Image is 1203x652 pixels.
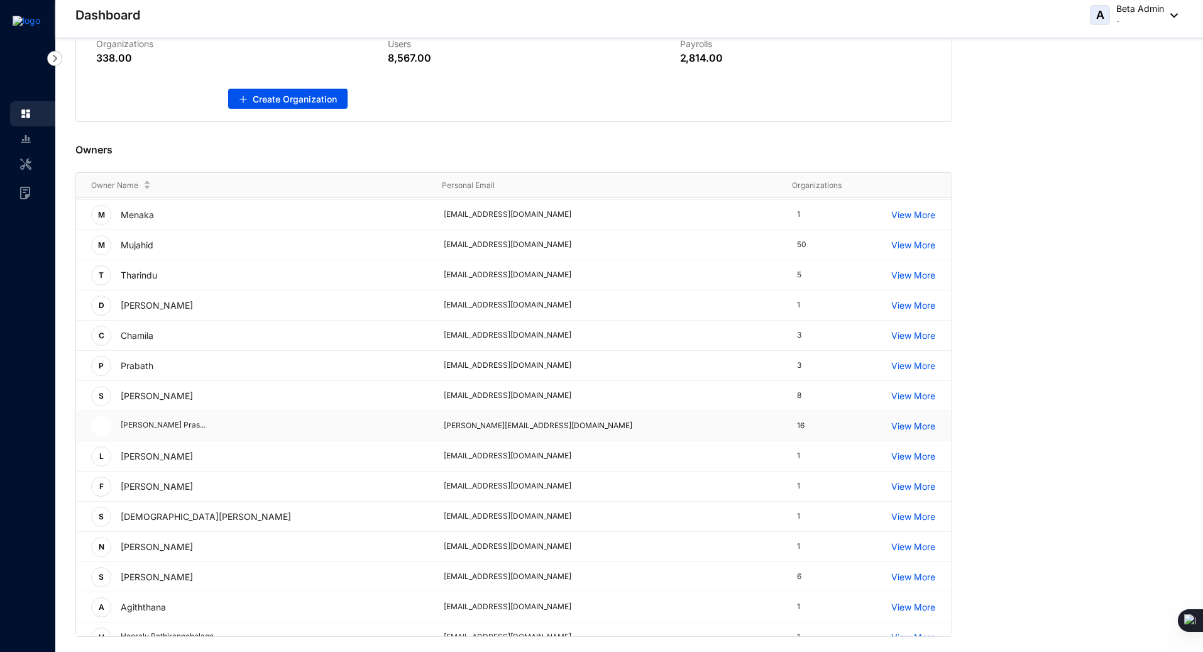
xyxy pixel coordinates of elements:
[782,562,876,592] td: 6
[111,416,206,436] p: [PERSON_NAME] Pras...
[228,89,348,109] button: Create Organization
[891,540,952,554] a: View More
[429,411,781,441] td: [PERSON_NAME][EMAIL_ADDRESS][DOMAIN_NAME]
[429,562,781,592] td: [EMAIL_ADDRESS][DOMAIN_NAME]
[20,133,31,145] img: report-unselected.e6a6b4230fc7da01f883.svg
[20,108,31,119] img: home.c6720e0a13eba0172344.svg
[111,235,153,255] p: Mujahid
[111,326,153,346] p: Chamila
[782,411,876,441] td: 16
[99,483,104,490] span: F
[111,627,221,648] p: Heeralu Pathirannehelage ...
[429,502,781,532] td: [EMAIL_ADDRESS][DOMAIN_NAME]
[427,173,777,198] th: Personal Email
[891,238,952,252] a: View More
[891,299,952,312] a: View More
[388,38,639,50] p: Users
[782,381,876,411] td: 8
[891,268,952,282] a: View More
[782,532,876,562] td: 1
[429,472,781,502] td: [EMAIL_ADDRESS][DOMAIN_NAME]
[111,386,193,406] p: [PERSON_NAME]
[429,290,781,321] td: [EMAIL_ADDRESS][DOMAIN_NAME]
[96,50,131,65] p: 338.00
[10,152,40,177] li: System Updates
[76,173,427,198] th: Owner Name
[891,419,952,433] a: View More
[782,321,876,351] td: 3
[782,351,876,381] td: 3
[98,241,105,249] span: M
[1096,9,1104,21] span: A
[782,200,876,230] td: 1
[111,597,166,617] p: Agiththana
[99,513,104,521] span: S
[891,329,952,343] a: View More
[1116,3,1164,15] p: Beta Admin
[891,631,952,644] a: View More
[20,158,31,170] img: system-update-unselected.41187137415c643c56bb.svg
[891,480,952,494] a: View More
[98,211,105,219] span: M
[429,321,781,351] td: [EMAIL_ADDRESS][DOMAIN_NAME]
[111,477,193,497] p: [PERSON_NAME]
[891,600,952,614] a: View More
[111,507,291,527] p: [DEMOGRAPHIC_DATA][PERSON_NAME]
[99,332,104,340] span: C
[47,51,62,66] img: nav-icon-right.af6afadce00d159da59955279c43614e.svg
[99,573,104,581] span: S
[99,453,104,460] span: L
[10,126,40,152] li: Reports
[782,592,876,622] td: 1
[1164,13,1178,18] img: dropdown-black.8e83cc76930a90b1a4fdb6d089b7bf3a.svg
[239,95,248,104] span: plus
[75,6,140,24] p: Dashboard
[680,38,931,50] p: Payrolls
[99,272,104,279] span: T
[111,446,193,467] p: [PERSON_NAME]
[782,230,876,260] td: 50
[782,472,876,502] td: 1
[99,362,104,370] span: P
[429,230,781,260] td: [EMAIL_ADDRESS][DOMAIN_NAME]
[782,290,876,321] td: 1
[10,101,63,126] li: Super Admin
[777,173,872,198] th: Organizations
[111,356,153,376] p: Prabath
[13,16,40,26] img: logo
[680,50,723,65] p: 2,814.00
[429,441,781,472] td: [EMAIL_ADDRESS][DOMAIN_NAME]
[111,265,157,285] p: Tharindu
[388,50,431,65] p: 8,567.00
[253,93,337,106] span: Create Organization
[99,392,104,400] span: S
[891,450,952,463] a: View More
[96,38,348,50] p: Organizations
[99,302,104,309] span: D
[429,532,781,562] td: [EMAIL_ADDRESS][DOMAIN_NAME]
[891,389,952,403] a: View More
[99,543,104,551] span: N
[429,200,781,230] td: [EMAIL_ADDRESS][DOMAIN_NAME]
[891,359,952,373] a: View More
[891,570,952,584] p: View More
[99,604,104,611] span: A
[111,537,193,557] p: [PERSON_NAME]
[782,260,876,290] td: 5
[891,510,952,524] a: View More
[111,205,154,225] p: Menaka
[75,142,112,157] p: Owners
[782,441,876,472] td: 1
[891,208,952,222] a: View More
